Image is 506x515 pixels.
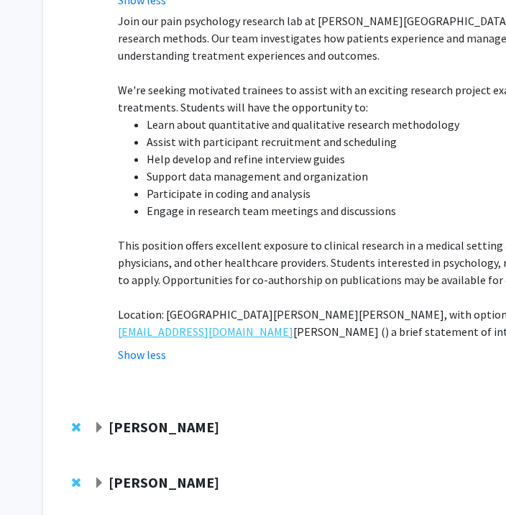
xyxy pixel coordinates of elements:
[93,478,105,489] span: Expand Ishan Barman Bookmark
[118,346,166,363] button: Show less
[93,422,105,434] span: Expand Arvind Pathak Bookmark
[118,323,293,340] a: [EMAIL_ADDRESS][DOMAIN_NAME]
[109,473,219,491] strong: [PERSON_NAME]
[72,477,80,488] span: Remove Ishan Barman from bookmarks
[109,418,219,436] strong: [PERSON_NAME]
[11,450,61,504] iframe: Chat
[72,421,80,433] span: Remove Arvind Pathak from bookmarks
